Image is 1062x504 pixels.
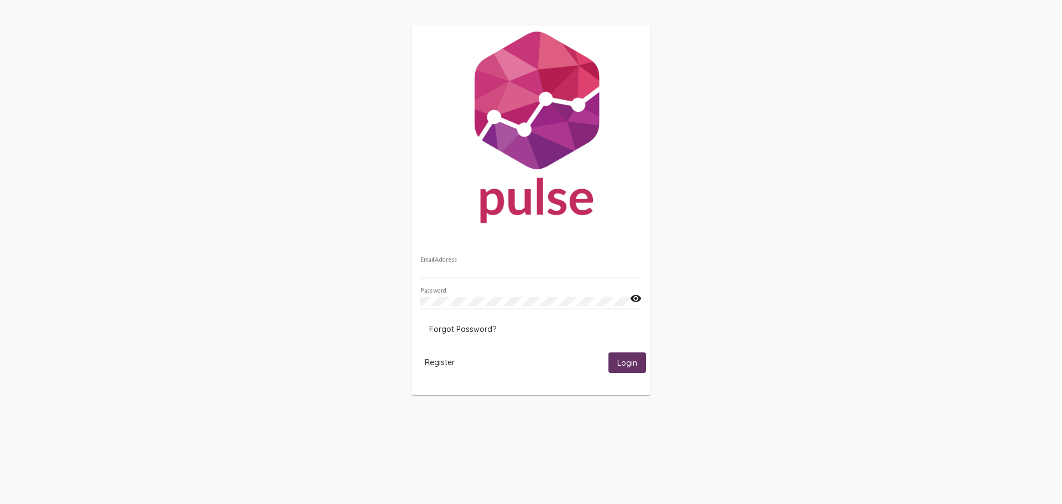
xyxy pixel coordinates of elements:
span: Login [617,358,637,368]
span: Forgot Password? [429,324,496,334]
button: Register [416,352,464,373]
span: Register [425,357,455,367]
img: Pulse For Good Logo [412,25,650,235]
mat-icon: visibility [630,292,642,305]
button: Forgot Password? [420,319,505,339]
button: Login [608,352,646,373]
